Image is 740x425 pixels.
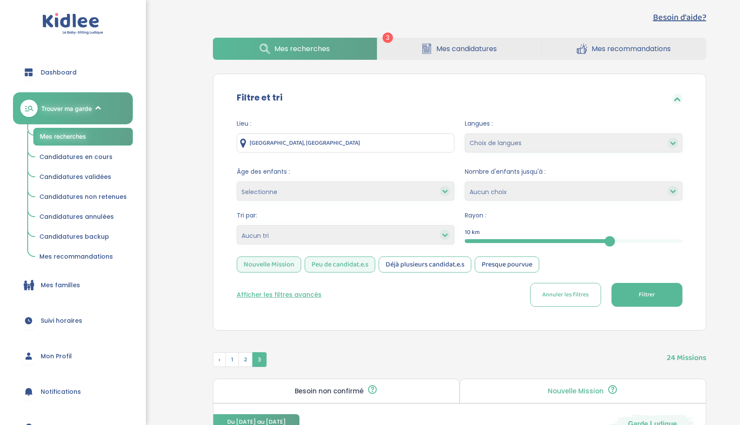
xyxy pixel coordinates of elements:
[237,91,283,104] label: Filtre et tri
[13,305,133,336] a: Suivi horaires
[238,352,253,367] span: 2
[542,38,706,60] a: Mes recommandations
[542,290,589,299] span: Annuler les filtres
[39,252,113,261] span: Mes recommandations
[13,376,133,407] a: Notifications
[33,189,133,205] a: Candidatures non retenues
[465,167,682,176] span: Nombre d'enfants jusqu'à :
[41,281,80,290] span: Mes familles
[39,192,127,201] span: Candidatures non retenues
[41,68,77,77] span: Dashboard
[237,256,301,273] div: Nouvelle Mission
[33,128,133,146] a: Mes recherches
[41,104,92,113] span: Trouver ma garde
[611,283,682,307] button: Filtrer
[237,290,322,299] button: Afficher les filtres avancés
[39,232,109,241] span: Candidatures backup
[33,149,133,165] a: Candidatures en cours
[41,316,82,325] span: Suivi horaires
[377,38,541,60] a: Mes candidatures
[33,229,133,245] a: Candidatures backup
[379,256,471,273] div: Déjà plusieurs candidat.e.s
[436,43,497,54] span: Mes candidatures
[13,269,133,301] a: Mes familles
[237,133,454,152] input: Ville ou code postale
[40,133,86,140] span: Mes recherches
[13,92,133,124] a: Trouver ma garde
[383,32,393,43] span: 3
[465,119,682,128] span: Langues :
[592,43,671,54] span: Mes recommandations
[33,249,133,265] a: Mes recommandations
[639,290,655,299] span: Filtrer
[305,256,375,273] div: Peu de candidat.e.s
[237,167,454,176] span: Âge des enfants :
[213,352,226,367] span: ‹
[475,256,539,273] div: Presque pourvue
[39,152,113,161] span: Candidatures en cours
[213,38,377,60] a: Mes recherches
[39,172,111,181] span: Candidatures validées
[274,43,330,54] span: Mes recherches
[653,11,706,24] button: Besoin d'aide?
[237,119,454,128] span: Lieu :
[465,228,480,237] span: 10 km
[225,352,239,367] span: 1
[41,352,72,361] span: Mon Profil
[13,57,133,88] a: Dashboard
[548,388,604,395] p: Nouvelle Mission
[39,212,114,221] span: Candidatures annulées
[667,344,706,364] span: 24 Missions
[33,169,133,185] a: Candidatures validées
[252,352,267,367] span: 3
[465,211,682,220] span: Rayon :
[33,209,133,225] a: Candidatures annulées
[13,341,133,372] a: Mon Profil
[530,283,601,307] button: Annuler les filtres
[295,388,364,395] p: Besoin non confirmé
[41,387,81,396] span: Notifications
[237,211,454,220] span: Tri par:
[42,13,103,35] img: logo.svg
